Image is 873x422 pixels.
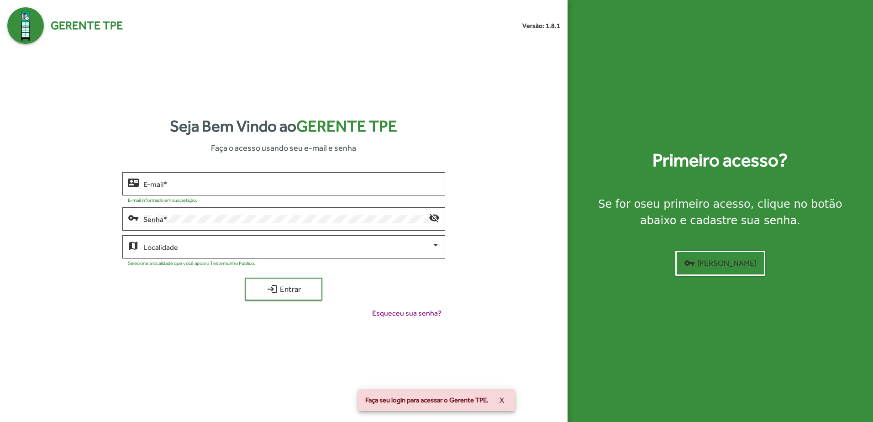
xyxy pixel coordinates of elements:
[128,260,255,266] mat-hint: Selecione a localidade que você apoia o Testemunho Público.
[51,17,123,34] span: Gerente TPE
[365,396,489,405] span: Faça seu login para acessar o Gerente TPE.
[684,258,695,269] mat-icon: vpn_key
[170,114,397,138] strong: Seja Bem Vindo ao
[641,198,751,211] strong: seu primeiro acesso
[500,392,504,408] span: X
[128,177,139,188] mat-icon: contact_mail
[7,7,44,44] img: Logo Gerente
[267,284,278,295] mat-icon: login
[684,255,757,271] span: [PERSON_NAME]
[652,147,788,174] strong: Primeiro acesso?
[253,281,314,297] span: Entrar
[492,392,511,408] button: X
[675,251,765,276] button: [PERSON_NAME]
[128,212,139,223] mat-icon: vpn_key
[296,117,397,135] span: Gerente TPE
[245,278,322,301] button: Entrar
[429,212,440,223] mat-icon: visibility_off
[578,196,862,229] div: Se for o , clique no botão abaixo e cadastre sua senha.
[128,197,197,203] mat-hint: E-mail informado em sua petição.
[211,142,356,154] span: Faça o acesso usando seu e-mail e senha
[128,240,139,251] mat-icon: map
[372,308,442,319] span: Esqueceu sua senha?
[522,21,560,31] small: Versão: 1.8.1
